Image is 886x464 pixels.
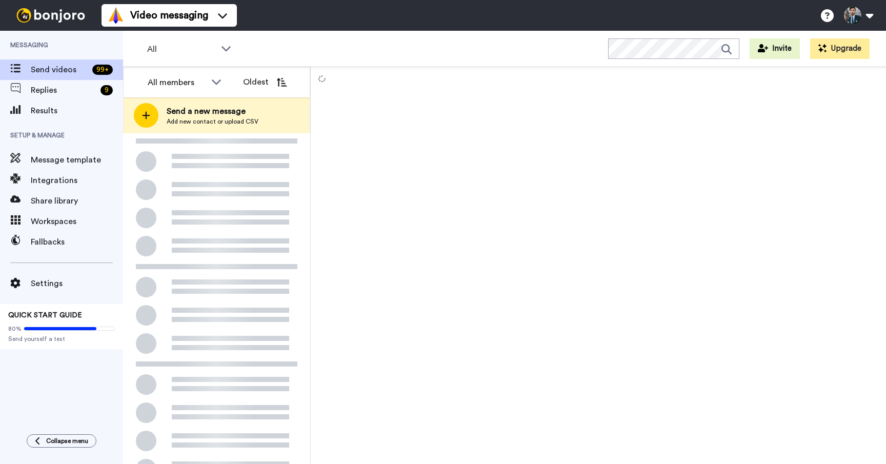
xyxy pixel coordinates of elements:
[27,434,96,448] button: Collapse menu
[31,174,123,187] span: Integrations
[8,325,22,333] span: 80%
[31,277,123,290] span: Settings
[92,65,113,75] div: 99 +
[31,236,123,248] span: Fallbacks
[31,64,88,76] span: Send videos
[167,105,258,117] span: Send a new message
[147,43,216,55] span: All
[46,437,88,445] span: Collapse menu
[8,312,82,319] span: QUICK START GUIDE
[31,195,123,207] span: Share library
[108,7,124,24] img: vm-color.svg
[31,84,96,96] span: Replies
[12,8,89,23] img: bj-logo-header-white.svg
[8,335,115,343] span: Send yourself a test
[31,154,123,166] span: Message template
[100,85,113,95] div: 9
[750,38,800,59] button: Invite
[31,215,123,228] span: Workspaces
[148,76,206,89] div: All members
[31,105,123,117] span: Results
[810,38,870,59] button: Upgrade
[167,117,258,126] span: Add new contact or upload CSV
[235,72,294,92] button: Oldest
[130,8,208,23] span: Video messaging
